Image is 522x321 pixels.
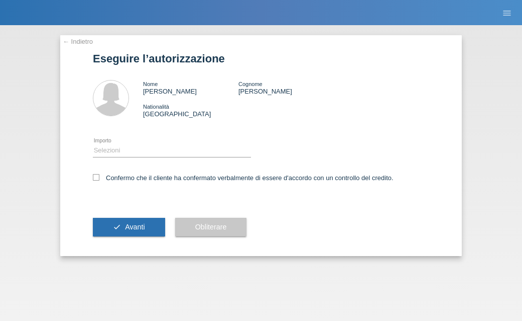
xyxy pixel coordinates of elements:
div: [PERSON_NAME] [238,80,334,95]
button: Obliterare [175,218,247,237]
label: Confermo che il cliente ha confermato verbalmente di essere d'accordo con un controllo del credito. [93,174,394,182]
h1: Eseguire l’autorizzazione [93,52,429,65]
i: check [113,223,121,231]
i: menu [502,8,512,18]
span: Obliterare [195,223,227,231]
span: Nome [143,81,158,87]
span: Avanti [125,223,145,231]
div: [PERSON_NAME] [143,80,238,95]
div: [GEOGRAPHIC_DATA] [143,103,238,118]
a: ← Indietro [63,38,93,45]
span: Cognome [238,81,263,87]
a: menu [497,10,517,16]
button: check Avanti [93,218,165,237]
span: Nationalità [143,104,169,110]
